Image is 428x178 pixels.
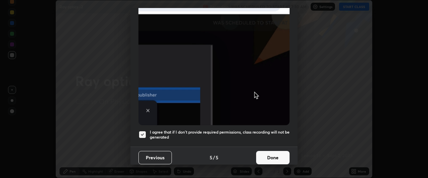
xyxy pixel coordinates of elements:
[150,130,290,140] h5: I agree that if I don't provide required permissions, class recording will not be generated
[138,151,172,164] button: Previous
[210,154,212,161] h4: 5
[216,154,218,161] h4: 5
[256,151,290,164] button: Done
[213,154,215,161] h4: /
